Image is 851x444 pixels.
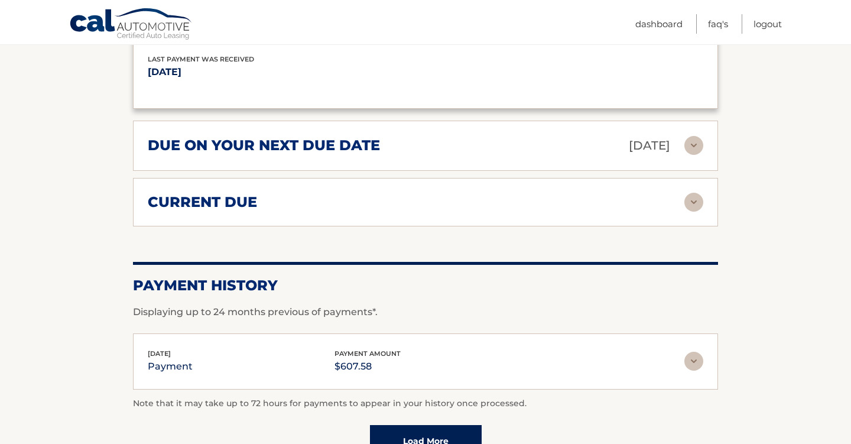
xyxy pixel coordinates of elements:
a: Dashboard [635,14,683,34]
a: Cal Automotive [69,8,193,42]
img: accordion-rest.svg [684,193,703,212]
p: [DATE] [629,135,670,156]
span: [DATE] [148,349,171,358]
h2: due on your next due date [148,137,380,154]
p: $607.58 [334,358,401,375]
p: [DATE] [148,64,425,80]
img: accordion-rest.svg [684,136,703,155]
a: FAQ's [708,14,728,34]
p: Displaying up to 24 months previous of payments*. [133,305,718,319]
p: payment [148,358,193,375]
p: Note that it may take up to 72 hours for payments to appear in your history once processed. [133,397,718,411]
h2: current due [148,193,257,211]
img: accordion-rest.svg [684,352,703,371]
span: payment amount [334,349,401,358]
span: Last Payment was received [148,55,254,63]
a: Logout [753,14,782,34]
h2: Payment History [133,277,718,294]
